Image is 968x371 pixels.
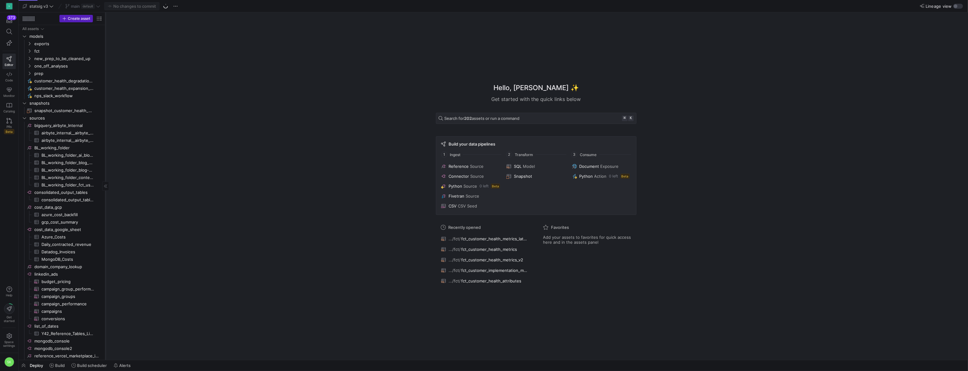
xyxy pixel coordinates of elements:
div: Press SPACE to select this row. [21,322,102,330]
a: bigquery_airbyte_Internal​​​​​​​​ [21,122,102,129]
span: campaign_group_performance​​​​​​​​​ [41,286,94,293]
span: Search for assets or run a command [444,116,519,121]
div: Press SPACE to select this row. [21,218,102,226]
span: fct_customer_health_metrics [461,247,517,252]
span: Source [470,174,484,179]
span: fct_customer_health_metrics_latest [461,236,529,241]
a: nps_slack_workflow​​​​​ [21,92,102,99]
span: Daily_contracted_revenue​​​​​​​​​ [41,241,94,248]
button: Getstarted [2,301,16,325]
span: .../fct/ [449,257,461,262]
div: Press SPACE to select this row. [21,308,102,315]
button: SQLModel [505,163,567,170]
span: Lineage view [926,4,952,9]
button: ReferenceSource [440,163,501,170]
div: Press SPACE to select this row. [21,278,102,285]
span: Build your data pipelines [449,142,495,146]
div: Press SPACE to select this row. [21,203,102,211]
a: campaigns​​​​​​​​​ [21,308,102,315]
span: Editor [5,63,14,67]
span: fct_customer_health_metrics_v2 [461,257,523,262]
span: customer_health_degradation_slack_workflow​​​​​ [34,77,94,85]
button: ConnectorSource [440,172,501,180]
a: Azure_Costs​​​​​​​​​ [21,233,102,241]
span: Azure_Costs​​​​​​​​​ [41,234,94,241]
span: Catalog [3,109,15,113]
span: Recently opened [448,225,481,230]
a: cost_data_gcp​​​​​​​​ [21,203,102,211]
a: PRsBeta [2,116,16,137]
div: SK [4,357,14,367]
div: Press SPACE to select this row. [21,40,102,47]
span: Exposure [601,164,619,169]
span: mongodb_console​​​​​​​​ [34,338,101,345]
div: Press SPACE to select this row. [21,241,102,248]
div: Press SPACE to select this row. [21,92,102,99]
span: cost_data_gcp​​​​​​​​ [34,204,101,211]
span: Datadog_Invoices​​​​​​​​​ [41,248,94,255]
span: CSV Seed [458,203,477,208]
span: sources [29,115,101,122]
span: Source [466,194,479,199]
a: BL_working_folder_blog_posts_with_authors​​​​​​​​​ [21,159,102,166]
a: conversions​​​​​​​​​ [21,315,102,322]
div: S [6,3,12,9]
span: CSV [449,203,457,208]
span: prep [34,70,101,77]
div: Press SPACE to select this row. [21,300,102,308]
a: MongoDB_Costs​​​​​​​​​ [21,255,102,263]
button: 373 [2,15,16,26]
div: Press SPACE to select this row. [21,55,102,62]
span: fct_customer_implementation_metrics_latest [461,268,529,273]
span: mongodb_console2​​​​​​​​ [34,345,101,352]
span: Action [594,174,607,179]
a: BL_working_folder_blog-author-emails​​​​​​​​​ [21,166,102,174]
span: linkedin_ads​​​​​​​​ [34,271,101,278]
div: Press SPACE to select this row. [21,166,102,174]
a: consolidated_output_tables_domains_by_firsttouch​​​​​​​​​ [21,196,102,203]
div: Press SPACE to select this row. [21,293,102,300]
span: MongoDB_Costs​​​​​​​​​ [41,256,94,263]
div: Press SPACE to select this row. [21,33,102,40]
span: Favorites [551,225,569,230]
button: Create asset [59,15,93,22]
div: Press SPACE to select this row. [21,62,102,70]
a: campaign_group_performance​​​​​​​​​ [21,285,102,293]
div: Press SPACE to select this row. [21,233,102,241]
a: BL_working_folder​​​​​​​​ [21,144,102,151]
a: BL_working_folder_content_posts_with_authors​​​​​​​​​ [21,174,102,181]
span: campaign_performance​​​​​​​​​ [41,300,94,308]
div: Press SPACE to select this row. [21,181,102,189]
a: reference_vercel_marketplace_installs​​​​​​​​ [21,352,102,360]
a: Datadog_Invoices​​​​​​​​​ [21,248,102,255]
span: Get started [4,315,15,323]
span: Code [5,78,13,82]
span: Reference [449,164,469,169]
span: azure_cost_backfill​​​​​​​​​ [41,211,94,218]
span: budget_pricing​​​​​​​​​ [41,278,94,285]
span: Model [523,164,535,169]
a: consolidated_output_tables​​​​​​​​ [21,189,102,196]
a: airbyte_internal__airbyte_tmp_sxu_OpportunityHistory​​​​​​​​​ [21,129,102,137]
div: Press SPACE to select this row. [21,129,102,137]
span: bigquery_airbyte_Internal​​​​​​​​ [34,122,101,129]
div: Press SPACE to select this row. [21,248,102,255]
span: domain_company_lookup​​​​​​​​ [34,263,101,270]
span: Document [579,164,599,169]
span: Snapshot [514,174,532,179]
span: snapshots [29,100,101,107]
div: Press SPACE to select this row. [21,144,102,151]
div: Press SPACE to select this row. [21,315,102,322]
a: airbyte_internal__airbyte_tmp_yfh_Opportunity​​​​​​​​​ [21,137,102,144]
button: .../fct/fct_customer_health_metrics [440,245,531,253]
span: list_of_dates​​​​​​​​ [34,323,101,330]
span: Source [470,164,484,169]
strong: 202 [464,116,472,121]
button: FivetranSource [440,192,501,200]
div: Press SPACE to select this row. [21,25,102,33]
span: 0 left [480,184,488,188]
div: All assets [22,27,39,31]
div: Press SPACE to select this row. [21,85,102,92]
a: Spacesettings [2,330,16,350]
kbd: k [628,116,634,121]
